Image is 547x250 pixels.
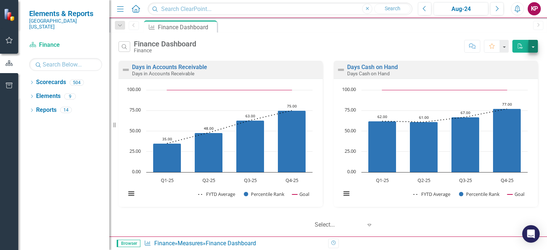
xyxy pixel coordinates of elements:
[129,148,141,154] text: 25.00
[419,115,429,120] text: 61.00
[381,88,509,91] g: Goal, series 3 of 3. Line with 4 data points.
[459,177,472,183] text: Q3-25
[502,102,512,107] text: 77.00
[117,240,140,247] span: Browser
[132,64,207,71] a: Days in Accounts Receivable
[414,191,451,197] button: Show FYTD Average
[132,71,194,76] small: Days in Accounts Receivable
[158,23,215,32] div: Finance Dashboard
[278,110,306,172] path: Q4-25, 75. Percentile Rank.
[287,103,297,109] text: 75.00
[345,106,356,113] text: 75.00
[154,240,175,247] a: Finance
[345,127,356,134] text: 50.00
[126,189,136,199] button: View chart menu, Chart
[153,143,181,172] path: Q1-25, 35. Percentile Rank.
[434,2,488,15] button: Aug-24
[161,177,174,183] text: Q1-25
[29,18,102,30] small: [GEOGRAPHIC_DATA][US_STATE]
[436,5,486,14] div: Aug-24
[178,240,203,247] a: Measures
[522,225,540,243] div: Open Intercom Messenger
[459,191,500,197] button: Show Percentile Rank
[204,126,214,131] text: 48.00
[153,110,306,172] g: Percentile Rank, series 2 of 3. Bar series with 4 bars.
[198,191,236,197] button: Show FYTD Average
[451,117,480,172] path: Q3-25, 67. Percentile Rank.
[166,88,294,91] g: Goal, series 3 of 3. Line with 4 data points.
[341,189,352,199] button: View chart menu, Chart
[132,168,141,175] text: 0.00
[337,86,534,205] div: Chart. Highcharts interactive chart.
[493,109,521,172] path: Q4-25, 77. Percentile Rank.
[36,92,61,101] a: Elements
[410,122,438,172] path: Q2-25, 61. Percentile Rank.
[122,86,316,205] svg: Interactive chart
[64,93,76,99] div: 9
[36,78,66,87] a: Scorecards
[507,191,524,197] button: Show Goal
[501,177,513,183] text: Q4-25
[337,86,531,205] svg: Interactive chart
[60,107,72,113] div: 14
[29,9,102,18] span: Elements & Reports
[70,79,84,86] div: 504
[244,177,257,183] text: Q3-25
[148,3,412,15] input: Search ClearPoint...
[368,121,396,172] path: Q1-25, 62. Percentile Rank.
[528,2,541,15] button: KP
[202,177,215,183] text: Q2-25
[245,113,255,118] text: 63.00
[377,114,387,119] text: 62.00
[376,177,389,183] text: Q1-25
[129,106,141,113] text: 75.00
[292,191,309,197] button: Show Goal
[461,110,470,115] text: 67.00
[244,191,285,197] button: Show Percentile Rank
[345,148,356,154] text: 25.00
[36,106,57,114] a: Reports
[134,48,196,53] div: Finance
[134,40,196,48] div: Finance Dashboard
[342,86,356,92] text: 100.00
[162,136,172,141] text: 35.00
[368,109,521,172] g: Percentile Rank, series 2 of 3. Bar series with 4 bars.
[236,120,264,172] path: Q3-25, 63. Percentile Rank.
[206,240,256,247] div: Finance Dashboard
[347,71,390,76] small: Days Cash on Hand
[374,4,411,14] button: Search
[337,65,345,74] img: Not Defined
[29,58,102,71] input: Search Below...
[121,65,130,74] img: Not Defined
[385,5,400,11] span: Search
[144,239,323,248] div: » »
[286,177,298,183] text: Q4-25
[29,41,102,49] a: Finance
[122,86,319,205] div: Chart. Highcharts interactive chart.
[4,8,16,21] img: ClearPoint Strategy
[127,86,141,92] text: 100.00
[129,127,141,134] text: 50.00
[347,64,398,71] a: Days Cash on Hand
[195,133,223,172] path: Q2-25, 48. Percentile Rank.
[347,168,356,175] text: 0.00
[418,177,430,183] text: Q2-25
